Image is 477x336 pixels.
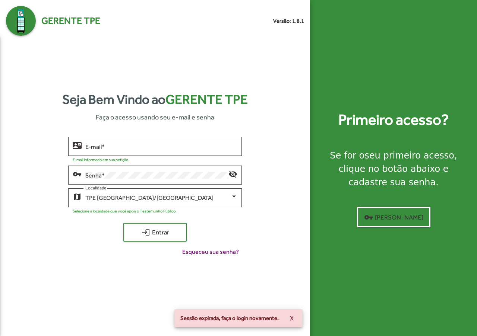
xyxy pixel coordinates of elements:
mat-icon: vpn_key [73,169,82,178]
img: Logo Gerente [6,6,36,36]
small: Versão: 1.8.1 [273,17,304,25]
mat-icon: visibility_off [228,169,237,178]
div: Se for o , clique no botão abaixo e cadastre sua senha. [319,149,468,189]
button: [PERSON_NAME] [357,207,430,227]
strong: Primeiro acesso? [338,109,449,131]
span: Sessão expirada, faça o login novamente. [180,314,279,322]
span: Entrar [130,225,180,239]
mat-hint: E-mail informado em sua petição. [73,157,129,162]
span: [PERSON_NAME] [364,211,423,224]
span: Faça o acesso usando seu e-mail e senha [96,112,214,122]
span: Gerente TPE [41,14,100,28]
button: Entrar [123,223,187,241]
span: Gerente TPE [165,92,248,107]
mat-icon: login [141,228,150,237]
strong: seu primeiro acesso [364,150,454,161]
mat-icon: vpn_key [364,213,373,222]
mat-icon: map [73,192,82,201]
span: TPE [GEOGRAPHIC_DATA]/[GEOGRAPHIC_DATA] [85,194,214,201]
span: X [290,311,294,325]
strong: Seja Bem Vindo ao [62,90,248,109]
span: Esqueceu sua senha? [182,247,239,256]
button: X [284,311,300,325]
mat-hint: Selecione a localidade que você apoia o Testemunho Público. [73,209,177,213]
mat-icon: contact_mail [73,141,82,150]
